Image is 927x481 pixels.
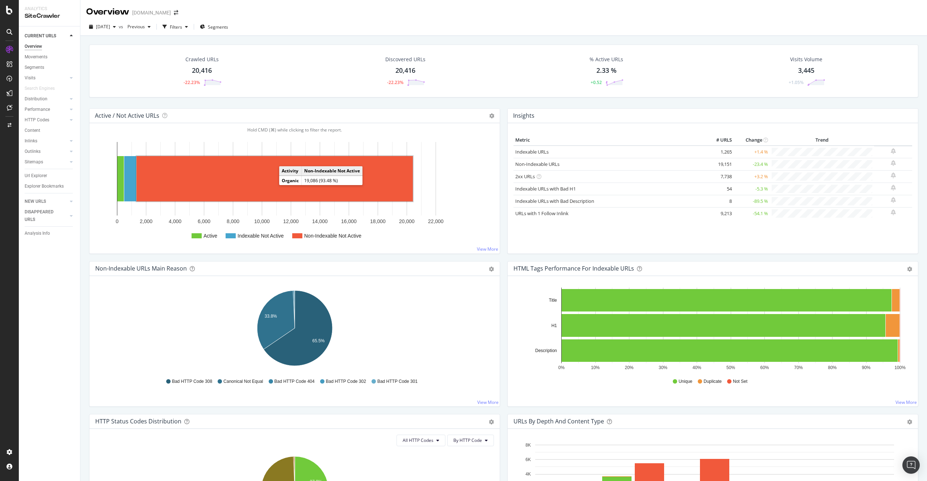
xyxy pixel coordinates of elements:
[304,233,361,239] text: Non-Indexable Not Active
[515,185,576,192] a: Indexable URLs with Bad H1
[25,127,40,134] div: Content
[274,378,315,385] span: Bad HTTP Code 404
[515,161,559,167] a: Non-Indexable URLs
[116,218,119,224] text: 0
[705,158,734,170] td: 19,151
[25,85,62,92] a: Search Engines
[25,183,64,190] div: Explorer Bookmarks
[558,365,565,370] text: 0%
[734,135,770,146] th: Change
[119,24,125,30] span: vs
[403,437,433,443] span: All HTTP Codes
[679,378,692,385] span: Unique
[25,12,74,20] div: SiteCrawler
[705,170,734,183] td: 7,738
[25,158,68,166] a: Sitemaps
[734,158,770,170] td: -23.4 %
[25,106,50,113] div: Performance
[477,399,499,405] a: View More
[25,116,49,124] div: HTTP Codes
[132,9,171,16] div: [DOMAIN_NAME]
[733,378,747,385] span: Not Set
[326,378,366,385] span: Bad HTTP Code 302
[25,127,75,134] a: Content
[891,148,896,154] div: bell-plus
[204,233,217,239] text: Active
[891,160,896,166] div: bell-plus
[734,170,770,183] td: +3.2 %
[140,218,152,224] text: 2,000
[25,137,68,145] a: Inlinks
[125,24,145,30] span: Previous
[591,365,600,370] text: 10%
[385,56,425,63] div: Discovered URLs
[25,53,47,61] div: Movements
[513,288,912,372] svg: A chart.
[341,218,357,224] text: 16,000
[399,218,415,224] text: 20,000
[313,338,325,343] text: 65.5%
[25,116,68,124] a: HTTP Codes
[513,418,604,425] div: URLs by Depth and Content Type
[192,66,212,75] div: 20,416
[25,6,74,12] div: Analytics
[551,323,557,328] text: H1
[25,32,56,40] div: CURRENT URLS
[25,198,46,205] div: NEW URLS
[789,79,804,85] div: +1.05%
[25,230,75,237] a: Analysis Info
[549,298,557,303] text: Title
[734,183,770,195] td: -5.3 %
[302,166,363,176] td: Non-Indexable Not Active
[254,218,270,224] text: 10,000
[891,172,896,178] div: bell-plus
[238,233,284,239] text: Indexable Not Active
[25,172,75,180] a: Url Explorer
[86,21,119,33] button: [DATE]
[198,218,210,224] text: 6,000
[515,173,535,180] a: 2xx URLs
[535,348,557,353] text: Description
[25,172,47,180] div: Url Explorer
[169,218,181,224] text: 4,000
[790,56,822,63] div: Visits Volume
[907,419,912,424] div: gear
[513,265,634,272] div: HTML Tags Performance for Indexable URLs
[760,365,769,370] text: 60%
[125,21,154,33] button: Previous
[172,378,212,385] span: Bad HTTP Code 308
[734,195,770,207] td: -89.5 %
[862,365,871,370] text: 90%
[197,21,231,33] button: Segments
[25,148,41,155] div: Outlinks
[247,127,342,133] span: Hold CMD (⌘) while clicking to filter the report.
[25,198,68,205] a: NEW URLS
[265,314,277,319] text: 33.8%
[387,79,403,85] div: -22.23%
[489,419,494,424] div: gear
[25,74,35,82] div: Visits
[907,267,912,272] div: gear
[25,148,68,155] a: Outlinks
[395,66,415,75] div: 20,416
[25,85,55,92] div: Search Engines
[227,218,239,224] text: 8,000
[453,437,482,443] span: By HTTP Code
[525,472,531,477] text: 4K
[770,135,874,146] th: Trend
[312,218,328,224] text: 14,000
[596,66,617,75] div: 2.33 %
[895,399,917,405] a: View More
[489,267,494,272] div: gear
[25,74,68,82] a: Visits
[95,418,181,425] div: HTTP Status Codes Distribution
[590,56,623,63] div: % Active URLs
[525,457,531,462] text: 6K
[184,79,200,85] div: -22.23%
[891,209,896,215] div: bell-plus
[705,207,734,219] td: 9,213
[25,64,75,71] a: Segments
[25,43,42,50] div: Overview
[160,21,191,33] button: Filters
